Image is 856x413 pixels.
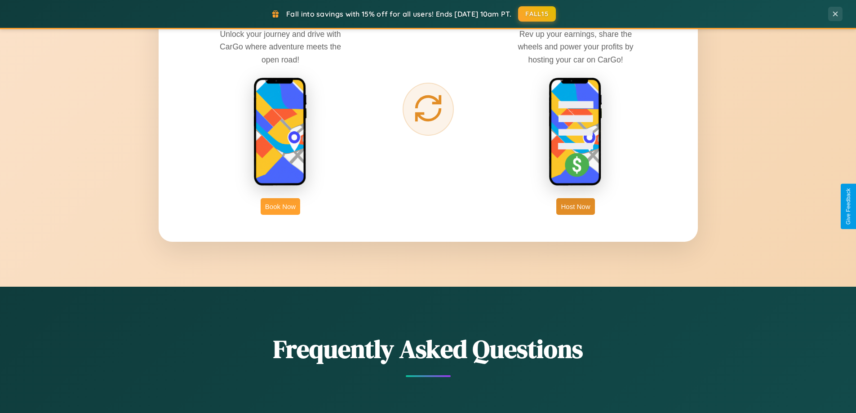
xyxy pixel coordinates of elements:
button: Host Now [556,198,594,215]
h2: Frequently Asked Questions [159,332,698,366]
p: Unlock your journey and drive with CarGo where adventure meets the open road! [213,28,348,66]
button: Book Now [261,198,300,215]
img: rent phone [253,77,307,187]
div: Give Feedback [845,188,852,225]
img: host phone [549,77,603,187]
p: Rev up your earnings, share the wheels and power your profits by hosting your car on CarGo! [508,28,643,66]
span: Fall into savings with 15% off for all users! Ends [DATE] 10am PT. [286,9,511,18]
button: FALL15 [518,6,556,22]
